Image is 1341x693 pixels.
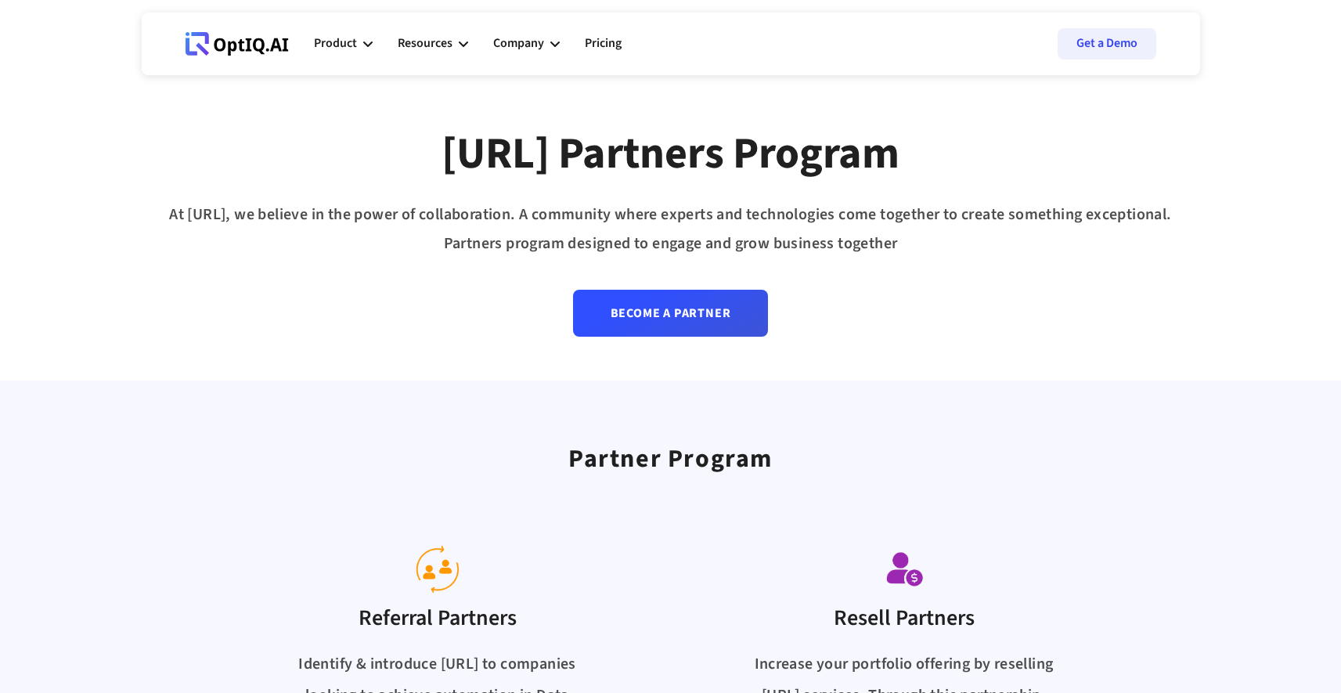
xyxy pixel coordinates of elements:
[493,33,544,54] div: Company
[568,437,773,482] div: Partner Program
[359,601,517,636] div: Referral Partners
[142,200,1200,258] div: At [URL], we believe in the power of collaboration. A community where experts and technologies co...
[398,20,468,67] div: Resources
[1058,28,1156,60] a: Get a Demo
[834,601,975,636] div: Resell Partners
[442,127,899,182] div: [URL] Partners Program
[573,290,769,337] a: Become a partner
[186,20,289,67] a: Webflow Homepage
[493,20,560,67] div: Company
[585,20,622,67] a: Pricing
[398,33,452,54] div: Resources
[314,33,357,54] div: Product
[314,20,373,67] div: Product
